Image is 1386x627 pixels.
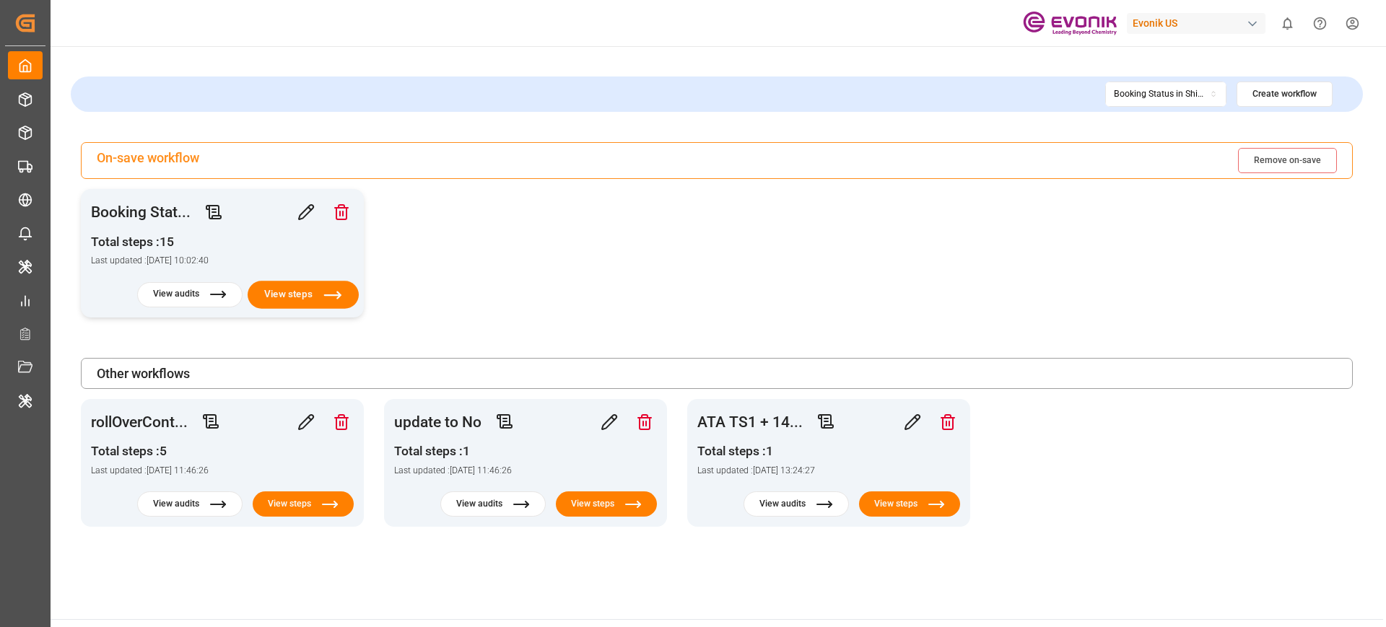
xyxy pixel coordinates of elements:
button: Remove on-save [1238,148,1337,173]
button: View audits [137,491,243,517]
div: Last updated : [DATE] 11:46:26 [394,465,512,478]
button: Evonik US [1127,9,1271,37]
div: update to No [394,412,481,432]
button: View steps [248,281,359,309]
button: View audits [137,282,243,307]
button: View audits [440,491,546,517]
button: show 0 new notifications [1271,7,1304,40]
div: Total steps : 1 [394,442,512,460]
button: ATA TS1 + 14... [697,412,803,432]
div: Last updated : [DATE] 11:46:26 [91,465,209,478]
div: Other workflows [81,358,1353,389]
div: Booking Status in Shipment table [1114,88,1203,101]
button: Booking Stat... [91,202,191,222]
button: Help Center [1304,7,1336,40]
div: On-save workflow [97,148,199,173]
button: View steps [253,491,354,517]
div: Last updated : [DATE] 13:24:27 [697,465,815,478]
button: View steps [859,491,960,517]
div: Total steps : 15 [91,233,209,251]
div: Total steps : 5 [91,442,209,460]
div: Total steps : 1 [697,442,815,460]
button: Create workflow [1237,82,1333,107]
div: Last updated : [DATE] 10:02:40 [91,255,209,268]
button: View audits [744,491,849,517]
button: View steps [556,491,657,517]
img: Evonik-brand-mark-Deep-Purple-RGB.jpeg_1700498283.jpeg [1023,11,1117,36]
button: rollOverCont... [91,412,188,432]
div: Evonik US [1127,13,1265,34]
